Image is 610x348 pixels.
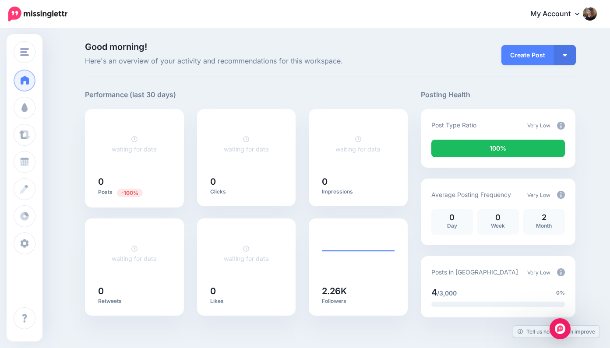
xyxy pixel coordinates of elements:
[322,177,395,186] h5: 0
[210,298,283,305] p: Likes
[431,287,437,298] span: 4
[224,135,269,153] a: waiting for data
[98,177,171,186] h5: 0
[550,318,571,339] div: Open Intercom Messenger
[112,245,157,262] a: waiting for data
[437,289,457,297] span: /3,000
[210,188,283,195] p: Clicks
[528,214,561,221] p: 2
[527,122,550,129] span: Very Low
[563,54,567,56] img: arrow-down-white.png
[501,45,554,65] a: Create Post
[210,287,283,295] h5: 0
[513,326,599,337] a: Tell us how we can improve
[98,287,171,295] h5: 0
[447,222,457,229] span: Day
[482,214,515,221] p: 0
[431,140,565,157] div: 100% of your posts in the last 30 days were manually created (i.e. were not from Drip Campaigns o...
[431,190,511,200] p: Average Posting Frequency
[335,135,381,153] a: waiting for data
[431,267,518,277] p: Posts in [GEOGRAPHIC_DATA]
[527,269,550,276] span: Very Low
[421,89,575,100] h5: Posting Health
[527,192,550,198] span: Very Low
[322,298,395,305] p: Followers
[20,48,29,56] img: menu.png
[556,288,565,297] span: 0%
[224,245,269,262] a: waiting for data
[210,177,283,186] h5: 0
[436,214,469,221] p: 0
[98,298,171,305] p: Retweets
[85,42,147,52] span: Good morning!
[536,222,552,229] span: Month
[8,7,67,21] img: Missinglettr
[491,222,505,229] span: Week
[322,188,395,195] p: Impressions
[431,120,476,130] p: Post Type Ratio
[557,122,565,130] img: info-circle-grey.png
[98,188,171,197] p: Posts
[85,89,176,100] h5: Performance (last 30 days)
[112,135,157,153] a: waiting for data
[117,189,143,197] span: Previous period: 6
[522,4,597,25] a: My Account
[557,191,565,199] img: info-circle-grey.png
[322,287,395,295] h5: 2.26K
[557,268,565,276] img: info-circle-grey.png
[85,56,408,67] span: Here's an overview of your activity and recommendations for this workspace.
